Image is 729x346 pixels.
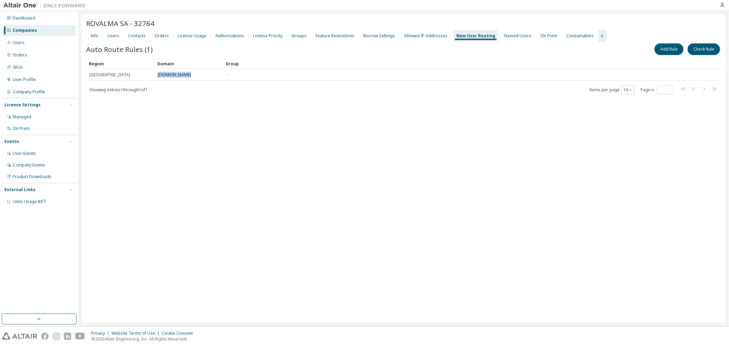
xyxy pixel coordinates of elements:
[504,33,531,39] div: Named Users
[41,333,49,340] img: facebook.svg
[623,87,633,93] button: 10
[111,331,162,336] div: Website Terms of Use
[226,72,227,78] span: -
[404,33,447,39] div: Allowed IP Addresses
[162,331,197,336] div: Cookie Consent
[91,331,111,336] div: Privacy
[13,28,37,33] div: Companies
[253,33,283,39] div: License Priority
[128,33,146,39] div: Contacts
[3,2,89,9] img: Altair One
[13,15,35,21] div: Dashboard
[13,89,45,95] div: Company Profile
[157,58,220,69] div: Domain
[215,33,244,39] div: Authorizations
[86,44,153,54] span: Auto Route Rules (1)
[91,33,98,39] div: Info
[154,33,169,39] div: Orders
[226,58,702,69] div: Group
[2,333,37,340] img: altair_logo.svg
[13,77,36,82] div: User Profile
[4,187,36,192] div: External Links
[89,58,152,69] div: Region
[13,151,36,156] div: User Events
[4,139,19,144] div: Events
[315,33,354,39] div: Feature Restrictions
[640,85,673,94] span: Page n.
[13,126,30,131] div: On Prem
[13,114,31,120] div: Managed
[566,33,594,39] div: Consumables
[91,336,197,342] p: © 2025 Altair Engineering, Inc. All Rights Reserved.
[13,174,52,179] div: Product Downloads
[13,199,46,204] span: Units Usage BI
[75,333,85,340] img: youtube.svg
[64,333,71,340] img: linkedin.svg
[158,72,191,78] span: [DOMAIN_NAME]
[89,72,130,78] span: [GEOGRAPHIC_DATA]
[107,33,119,39] div: Users
[86,18,154,28] span: ROVALMA SA - 32764
[13,40,25,45] div: Users
[13,65,23,70] div: SKUs
[4,102,41,108] div: License Settings
[89,87,148,93] span: Showing entries 1 through 1 of 1
[363,33,395,39] div: Borrow Settings
[456,33,495,39] div: New User Routing
[540,33,557,39] div: On Prem
[654,43,684,55] button: Add Rule
[688,43,720,55] button: Check Rule
[53,333,60,340] img: instagram.svg
[589,85,634,94] span: Items per page
[178,33,206,39] div: License Usage
[13,52,27,58] div: Orders
[13,162,45,168] div: Company Events
[292,33,307,39] div: Groups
